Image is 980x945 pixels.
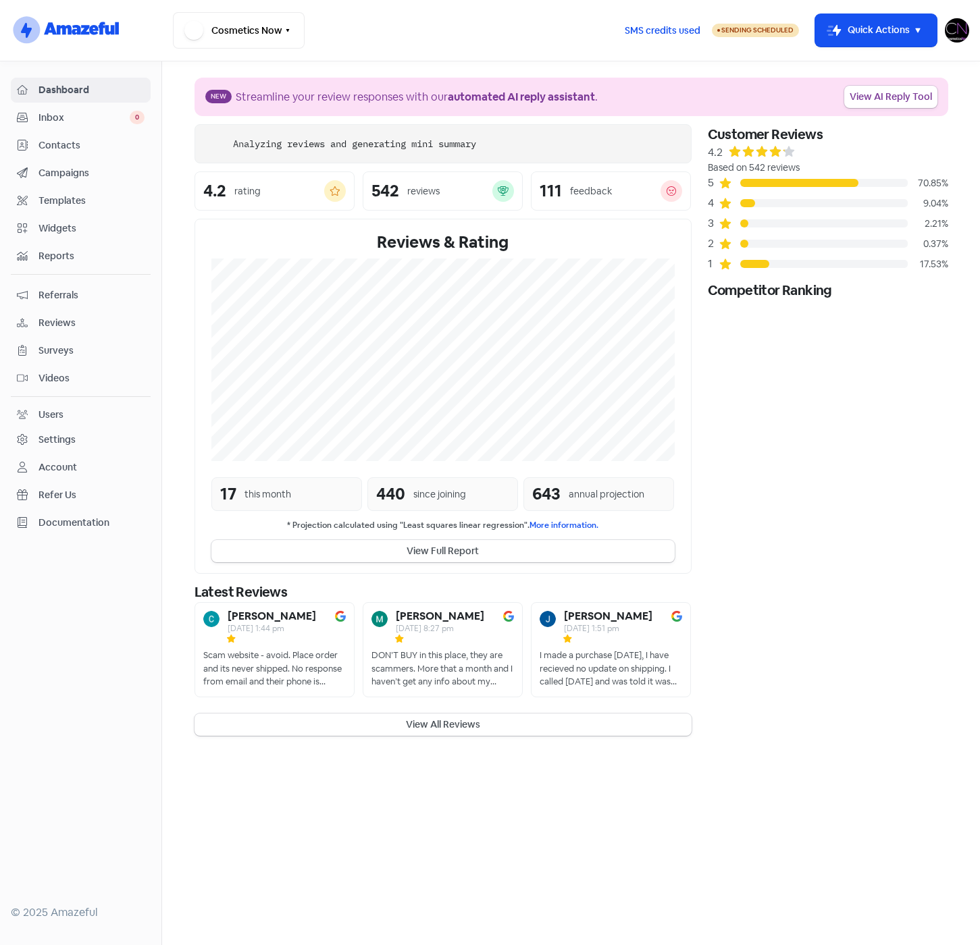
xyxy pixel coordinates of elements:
[721,26,794,34] span: Sending Scheduled
[908,196,948,211] div: 9.04%
[908,237,948,251] div: 0.37%
[173,12,305,49] button: Cosmetics Now
[11,283,151,308] a: Referrals
[712,22,799,38] a: Sending Scheduled
[203,611,220,627] img: Avatar
[413,487,466,502] div: since joining
[396,611,484,622] b: [PERSON_NAME]
[234,184,261,198] div: rating
[38,194,145,208] span: Templates
[708,161,948,175] div: Based on 542 reviews
[708,280,948,300] div: Competitor Ranking
[708,256,719,272] div: 1
[38,316,145,330] span: Reviews
[570,184,612,198] div: feedback
[38,460,77,475] div: Account
[220,482,236,506] div: 17
[228,624,316,632] div: [DATE] 1:44 pm
[371,611,388,627] img: Avatar
[11,133,151,158] a: Contacts
[371,649,514,688] div: DON’T BUY in this place, they are scammers. More that a month and I haven’t get any info about my...
[708,144,723,161] div: 4.2
[195,582,692,602] div: Latest Reviews
[205,90,232,103] span: New
[11,402,151,427] a: Users
[228,611,316,622] b: [PERSON_NAME]
[908,176,948,190] div: 70.85%
[532,482,561,506] div: 643
[38,166,145,180] span: Campaigns
[11,244,151,269] a: Reports
[708,175,719,191] div: 5
[38,516,145,530] span: Documentation
[38,249,145,263] span: Reports
[844,86,937,108] a: View AI Reply Tool
[38,408,63,422] div: Users
[38,371,145,385] span: Videos
[236,89,598,105] div: Streamline your review responses with our .
[11,510,151,535] a: Documentation
[531,171,691,211] a: 111feedback
[38,111,130,125] span: Inbox
[11,905,151,921] div: © 2025 Amazeful
[38,138,145,153] span: Contacts
[203,183,226,199] div: 4.2
[396,624,484,632] div: [DATE] 8:27 pm
[530,520,598,531] a: More information.
[11,310,151,335] a: Reviews
[11,338,151,363] a: Surveys
[363,171,523,211] a: 542reviews
[11,483,151,508] a: Refer Us
[11,78,151,103] a: Dashboard
[540,611,556,627] img: Avatar
[564,611,652,622] b: [PERSON_NAME]
[11,455,151,480] a: Account
[233,137,476,151] div: Analyzing reviews and generating mini summary
[708,236,719,252] div: 2
[908,257,948,271] div: 17.53%
[195,171,355,211] a: 4.2rating
[38,344,145,358] span: Surveys
[130,111,145,124] span: 0
[38,83,145,97] span: Dashboard
[38,433,76,447] div: Settings
[11,366,151,391] a: Videos
[625,24,700,38] span: SMS credits used
[11,216,151,241] a: Widgets
[540,649,682,688] div: I made a purchase [DATE], I have recieved no update on shipping. I called [DATE] and was told it ...
[11,161,151,186] a: Campaigns
[38,488,145,502] span: Refer Us
[211,540,675,562] button: View Full Report
[908,217,948,231] div: 2.21%
[211,519,675,532] small: * Projection calculated using "Least squares linear regression".
[503,611,514,622] img: Image
[564,624,652,632] div: [DATE] 1:51 pm
[815,14,937,47] button: Quick Actions
[540,183,562,199] div: 111
[371,183,399,199] div: 542
[708,124,948,144] div: Customer Reviews
[203,649,346,688] div: Scam website - avoid. Place order and its never shipped. No response from email and their phone i...
[11,188,151,213] a: Templates
[613,22,712,36] a: SMS credits used
[448,90,595,104] b: automated AI reply assistant
[11,427,151,452] a: Settings
[244,487,291,502] div: this month
[335,611,346,622] img: Image
[38,221,145,236] span: Widgets
[211,230,675,254] div: Reviews & Rating
[195,713,692,736] button: View All Reviews
[376,482,405,506] div: 440
[708,215,719,232] div: 3
[407,184,440,198] div: reviews
[11,105,151,130] a: Inbox 0
[708,195,719,211] div: 4
[671,611,682,622] img: Image
[569,487,644,502] div: annual projection
[945,18,969,43] img: User
[38,288,145,302] span: Referrals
